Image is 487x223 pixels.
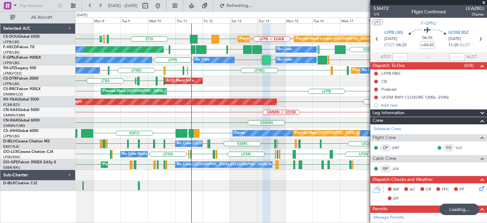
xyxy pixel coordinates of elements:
a: LFPB/LBG [3,61,20,65]
span: D-IBLU [3,140,16,143]
span: 536472 [373,5,389,12]
span: CN-KAS [3,108,18,112]
button: Refreshing... [217,1,255,11]
a: JUV [392,166,406,172]
div: No Crew Nancy (Essey) [122,149,160,159]
div: Wed 10 [148,17,175,23]
span: CS-DTR [3,77,17,81]
div: Loading... [439,204,479,215]
a: LFPB/LBG [3,134,20,139]
div: CP [380,144,391,151]
div: Thu 18 [367,17,395,23]
div: No Crew [GEOGRAPHIC_DATA] ([GEOGRAPHIC_DATA] National) [177,139,283,148]
div: No Crew [195,55,210,65]
div: No Crew [362,66,377,75]
a: F-GPNJFalcon 900EX [3,56,41,60]
span: Dispatch Checks and Weather [373,176,433,183]
a: DNMM/LOS [3,92,23,97]
div: Add new [381,102,484,108]
span: CN-RAK [3,119,18,122]
span: OO-LUX [3,150,18,154]
a: CN-RAKGlobal 6000 [3,119,40,122]
a: D-IBLUCessna Citation M2 [3,140,50,143]
a: Schedule Crew [373,126,401,132]
a: LFPB/LBG [3,40,20,44]
div: Sun 14 [257,17,285,23]
span: [DATE] [384,36,397,42]
div: Tue 9 [120,17,148,23]
button: All Aircraft [7,12,69,23]
a: Manage Permits [373,214,404,221]
a: 9H-LPZLegacy 500 [3,66,36,70]
span: ATOT [380,54,391,60]
div: UCFM RWY CLOSURE 1200z -2100z [381,95,449,100]
a: F-HECDFalcon 7X [3,45,35,49]
div: Tue 16 [312,17,340,23]
span: 11:20 [448,42,458,49]
div: Prebrief [381,87,396,92]
span: UCFM BSZ [448,30,469,36]
div: No Crew [277,55,292,65]
span: Refreshing... [226,3,253,8]
div: Planned Maint [GEOGRAPHIC_DATA] ([GEOGRAPHIC_DATA] National) [103,160,218,169]
a: OO-GPEFalcon 900EX EASy II [3,161,56,164]
span: DP [393,196,399,202]
div: FO [444,144,454,151]
span: 04:25 [396,42,406,49]
div: Planned Maint [GEOGRAPHIC_DATA] ([GEOGRAPHIC_DATA]) [103,87,203,96]
span: ETOT [384,42,395,49]
span: Flight Crew [373,134,396,141]
span: (0/4) [464,62,473,69]
span: 1/3 [373,12,389,17]
span: Crew [373,117,383,124]
span: FFC [442,187,449,193]
div: CB [381,79,387,84]
a: LFPB/LBG [3,50,20,55]
div: Planned Maint [GEOGRAPHIC_DATA] ([GEOGRAPHIC_DATA]) [101,34,201,44]
div: No Crew [GEOGRAPHIC_DATA] ([GEOGRAPHIC_DATA] National) [177,160,283,169]
span: OO-GPE [3,161,18,164]
span: CS-JHH [3,129,17,133]
a: LFSN/ENC [3,155,21,160]
div: LFPB FBO [381,71,400,76]
div: Sun 7 [66,17,93,23]
div: AOG Maint Sofia [166,76,194,86]
a: CS-RRCFalcon 900LX [3,87,41,91]
div: ISP [380,165,391,172]
div: [DATE] [77,13,88,18]
div: Wed 17 [340,17,367,23]
span: F-HECD [3,45,17,49]
a: GMMN/CMN [3,113,25,118]
span: F-GPNJ [3,56,17,60]
div: Planned Maint [GEOGRAPHIC_DATA] ([GEOGRAPHIC_DATA]) [295,128,394,138]
span: LFPB LBG [384,30,403,36]
span: CR [426,187,431,193]
span: All Aircraft [16,15,67,20]
a: 9H-YAAGlobal 5000 [3,98,39,102]
span: LEA280J [466,5,484,12]
a: GMMN/CMN [3,123,25,128]
div: Sat 13 [230,17,258,23]
span: ALDT [466,54,477,60]
a: LFMD/CEQ [3,71,22,76]
a: CN-KASGlobal 5000 [3,108,39,112]
span: CS-RRC [3,87,17,91]
a: DRT [392,145,406,151]
span: 9H-YAA [3,98,17,102]
span: Permits [373,206,387,213]
div: No Crew [277,45,292,54]
a: CS-JHHGlobal 6000 [3,129,38,133]
span: FP [459,187,464,193]
div: Owner [234,128,245,138]
input: Trip Number [19,1,56,10]
span: D-IBLK [3,181,15,185]
div: Mon 15 [285,17,313,23]
button: UTC [372,19,383,25]
input: --:-- [393,53,408,61]
div: Fri 12 [203,17,230,23]
span: 9H-LPZ [3,66,16,70]
a: EBBR/BRU [3,165,20,170]
div: Thu 11 [175,17,203,23]
span: MF [393,187,399,193]
span: [DATE] [448,36,461,42]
